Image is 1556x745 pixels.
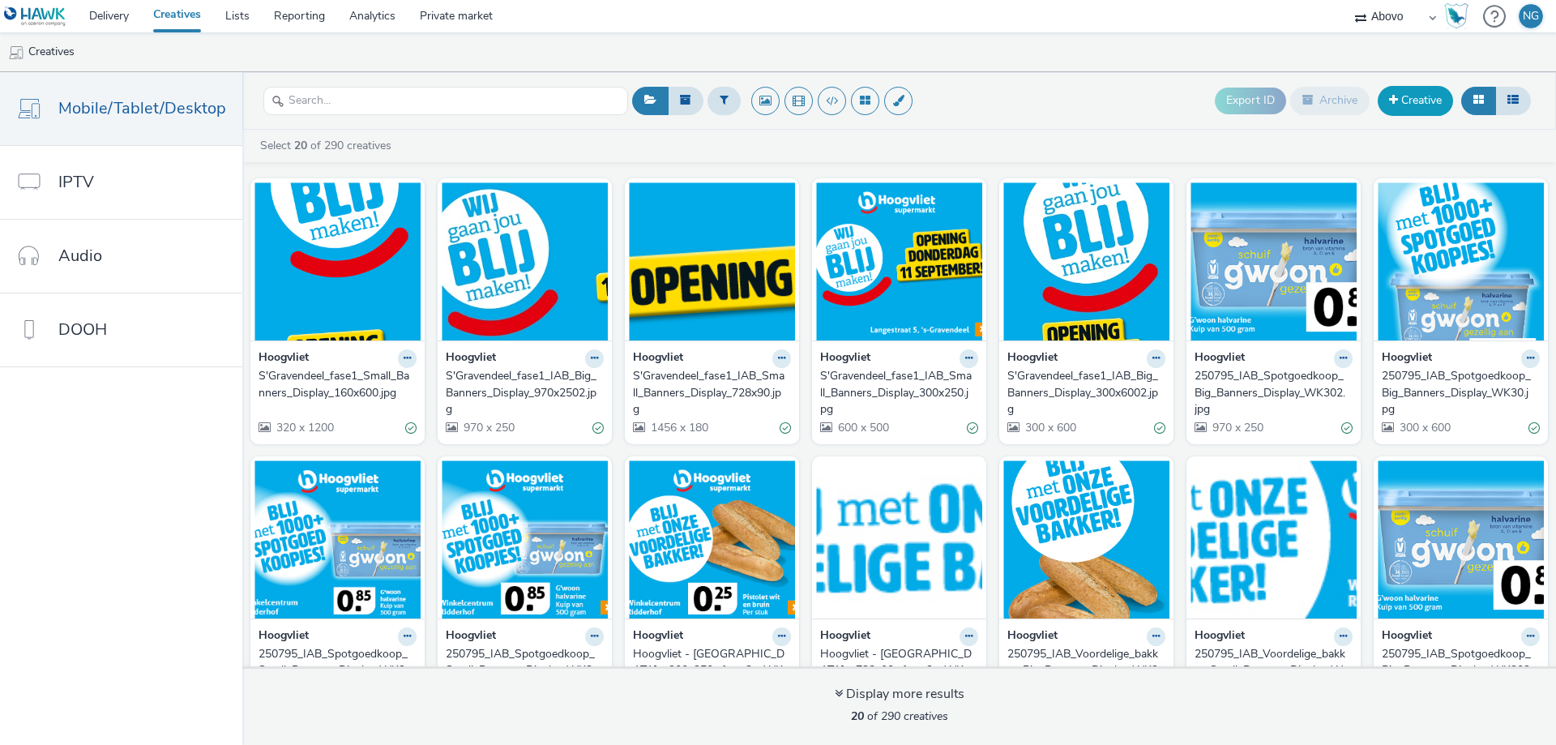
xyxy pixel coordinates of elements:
[446,646,604,696] a: 250795_IAB_Spotgoedkoop_Small_Banners_Display_WK30.jpg
[1003,182,1169,340] img: S'Gravendeel_fase1_IAB_Big_Banners_Display_300x6002.jpg visual
[1007,627,1058,646] strong: Hoogvliet
[1382,627,1432,646] strong: Hoogvliet
[1211,420,1263,435] span: 970 x 250
[8,45,24,61] img: mobile
[446,368,604,417] a: S'Gravendeel_fase1_IAB_Big_Banners_Display_970x2502.jpg
[1523,4,1539,28] div: NG
[1007,368,1159,417] div: S'Gravendeel_fase1_IAB_Big_Banners_Display_300x6002.jpg
[820,368,978,417] a: S'Gravendeel_fase1_IAB_Small_Banners_Display_300x250.jpg
[967,419,978,436] div: Valid
[1191,460,1357,619] img: 250795_IAB_Voordelige_bakker_Small_Banners_Display_WK30-6.jpg visual
[820,627,870,646] strong: Hoogvliet
[633,368,784,417] div: S'Gravendeel_fase1_IAB_Small_Banners_Display_728x90.jpg
[820,349,870,368] strong: Hoogvliet
[816,460,982,619] img: Hoogvliet - Utrecht - 728x90- fase 3 - WK 30+31 - Nieuw - Bewijsvoering prijs visual
[1398,420,1451,435] span: 300 x 600
[629,182,795,340] img: S'Gravendeel_fase1_IAB_Small_Banners_Display_728x90.jpg visual
[294,138,307,153] strong: 20
[820,368,972,417] div: S'Gravendeel_fase1_IAB_Small_Banners_Display_300x250.jpg
[1007,368,1165,417] a: S'Gravendeel_fase1_IAB_Big_Banners_Display_300x6002.jpg
[275,420,334,435] span: 320 x 1200
[58,96,226,120] span: Mobile/Tablet/Desktop
[1444,3,1468,29] img: Hawk Academy
[446,627,496,646] strong: Hoogvliet
[259,138,398,153] a: Select of 290 creatives
[1495,87,1531,114] button: Table
[1341,419,1353,436] div: Valid
[1007,349,1058,368] strong: Hoogvliet
[592,419,604,436] div: Valid
[1195,646,1353,696] a: 250795_IAB_Voordelige_bakker_Small_Banners_Display_WK30-6.jpg
[633,646,791,696] a: Hoogvliet - [GEOGRAPHIC_DATA] - 300x250- fase 3 - WK 30+31 - Nieuw - Bewijsvoering prijs
[58,170,94,194] span: IPTV
[820,646,978,696] a: Hoogvliet - [GEOGRAPHIC_DATA] - 728x90- fase 3 - WK 30+31 - Nieuw - Bewijsvoering prijs
[4,6,66,27] img: undefined Logo
[259,368,417,401] a: S'Gravendeel_fase1_Small_Banners_Display_160x600.jpg
[442,182,608,340] img: S'Gravendeel_fase1_IAB_Big_Banners_Display_970x2502.jpg visual
[1382,349,1432,368] strong: Hoogvliet
[446,646,597,696] div: 250795_IAB_Spotgoedkoop_Small_Banners_Display_WK30.jpg
[1007,646,1159,696] div: 250795_IAB_Voordelige_bakker_Big_Banners_Display_WK30-1.jpg
[1215,88,1286,113] button: Export ID
[1382,646,1533,696] div: 250795_IAB_Spotgoedkoop_Big_Banners_Display_WK302.jpg
[1007,646,1165,696] a: 250795_IAB_Voordelige_bakker_Big_Banners_Display_WK30-1.jpg
[836,420,889,435] span: 600 x 500
[820,646,972,696] div: Hoogvliet - [GEOGRAPHIC_DATA] - 728x90- fase 3 - WK 30+31 - Nieuw - Bewijsvoering prijs
[259,646,410,696] div: 250795_IAB_Spotgoedkoop_Small_Banners_Display_WK304.jpg
[1382,368,1533,417] div: 250795_IAB_Spotgoedkoop_Big_Banners_Display_WK30.jpg
[1003,460,1169,619] img: 250795_IAB_Voordelige_bakker_Big_Banners_Display_WK30-1.jpg visual
[1195,368,1346,417] div: 250795_IAB_Spotgoedkoop_Big_Banners_Display_WK302.jpg
[442,460,608,619] img: 250795_IAB_Spotgoedkoop_Small_Banners_Display_WK30.jpg visual
[1444,3,1475,29] a: Hawk Academy
[254,182,421,340] img: S'Gravendeel_fase1_Small_Banners_Display_160x600.jpg visual
[405,419,417,436] div: Valid
[1024,420,1076,435] span: 300 x 600
[1378,182,1544,340] img: 250795_IAB_Spotgoedkoop_Big_Banners_Display_WK30.jpg visual
[1378,86,1453,115] a: Creative
[259,646,417,696] a: 250795_IAB_Spotgoedkoop_Small_Banners_Display_WK304.jpg
[263,87,628,115] input: Search...
[851,709,864,724] strong: 20
[446,349,496,368] strong: Hoogvliet
[1528,419,1540,436] div: Valid
[1191,182,1357,340] img: 250795_IAB_Spotgoedkoop_Big_Banners_Display_WK302.jpg visual
[1378,460,1544,619] img: 250795_IAB_Spotgoedkoop_Big_Banners_Display_WK302.jpg visual
[259,349,309,368] strong: Hoogvliet
[1290,87,1370,114] button: Archive
[1461,87,1496,114] button: Grid
[780,419,791,436] div: Valid
[851,709,948,724] span: of 290 creatives
[816,182,982,340] img: S'Gravendeel_fase1_IAB_Small_Banners_Display_300x250.jpg visual
[633,627,683,646] strong: Hoogvliet
[1195,627,1245,646] strong: Hoogvliet
[1382,368,1540,417] a: 250795_IAB_Spotgoedkoop_Big_Banners_Display_WK30.jpg
[58,244,102,268] span: Audio
[58,318,107,341] span: DOOH
[259,368,410,401] div: S'Gravendeel_fase1_Small_Banners_Display_160x600.jpg
[633,349,683,368] strong: Hoogvliet
[1154,419,1165,436] div: Valid
[254,460,421,619] img: 250795_IAB_Spotgoedkoop_Small_Banners_Display_WK304.jpg visual
[259,627,309,646] strong: Hoogvliet
[649,420,708,435] span: 1456 x 180
[1382,646,1540,696] a: 250795_IAB_Spotgoedkoop_Big_Banners_Display_WK302.jpg
[1195,368,1353,417] a: 250795_IAB_Spotgoedkoop_Big_Banners_Display_WK302.jpg
[462,420,515,435] span: 970 x 250
[446,368,597,417] div: S'Gravendeel_fase1_IAB_Big_Banners_Display_970x2502.jpg
[1195,646,1346,696] div: 250795_IAB_Voordelige_bakker_Small_Banners_Display_WK30-6.jpg
[633,646,784,696] div: Hoogvliet - [GEOGRAPHIC_DATA] - 300x250- fase 3 - WK 30+31 - Nieuw - Bewijsvoering prijs
[633,368,791,417] a: S'Gravendeel_fase1_IAB_Small_Banners_Display_728x90.jpg
[1195,349,1245,368] strong: Hoogvliet
[629,460,795,619] img: Hoogvliet - Utrecht - 300x250- fase 3 - WK 30+31 - Nieuw - Bewijsvoering prijs visual
[835,685,964,704] div: Display more results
